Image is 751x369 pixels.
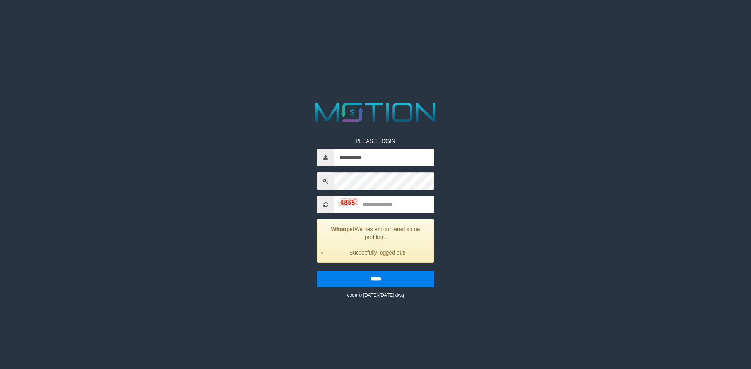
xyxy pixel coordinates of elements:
li: Succesfully logged out! [327,249,428,257]
img: captcha [338,198,358,206]
p: PLEASE LOGIN [317,137,434,145]
div: We has encountered some problem. [317,219,434,263]
strong: Whoops! [331,226,355,232]
small: code © [DATE]-[DATE] dwg [347,292,404,298]
img: MOTION_logo.png [310,100,441,125]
